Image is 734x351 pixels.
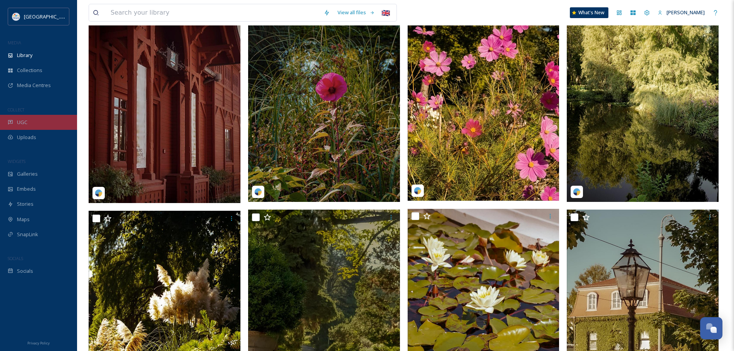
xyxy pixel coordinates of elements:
span: Socials [17,267,33,275]
span: [PERSON_NAME] [667,9,705,16]
span: MEDIA [8,40,21,45]
span: SOCIALS [8,255,23,261]
span: Embeds [17,185,36,193]
span: Library [17,52,32,59]
span: Privacy Policy [27,341,50,346]
span: Stories [17,200,34,208]
input: Search your library [107,4,320,21]
img: snapsea-logo.png [573,188,581,196]
img: snapsea-logo.png [95,189,102,197]
img: snapsea-logo.png [414,187,422,195]
span: Maps [17,216,30,223]
span: Uploads [17,134,36,141]
a: What's New [570,7,608,18]
span: SnapLink [17,231,38,238]
img: dasa.kovacevic-18018733736586446.jpeg [89,1,240,203]
span: [GEOGRAPHIC_DATA] [24,13,73,20]
div: 🇬🇧 [379,6,393,20]
a: View all files [334,5,379,20]
a: [PERSON_NAME] [654,5,709,20]
span: Galleries [17,170,38,178]
span: Collections [17,67,42,74]
span: UGC [17,119,27,126]
span: COLLECT [8,107,24,113]
span: Media Centres [17,82,51,89]
button: Open Chat [700,317,722,339]
span: WIDGETS [8,158,25,164]
img: snapsea-logo.png [254,188,262,196]
img: HTZ_logo_EN.svg [12,13,20,20]
a: Privacy Policy [27,338,50,347]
